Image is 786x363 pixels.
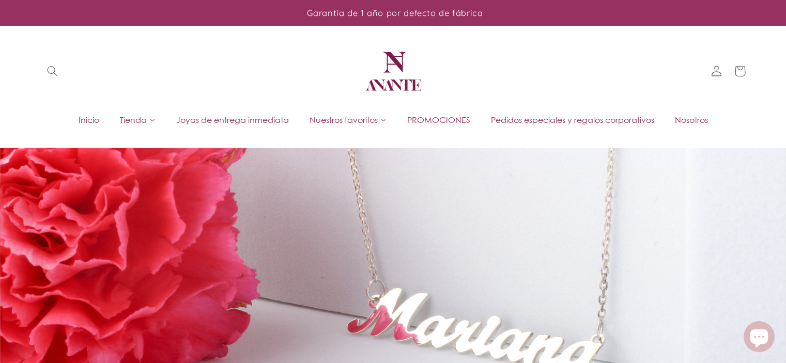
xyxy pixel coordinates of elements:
[299,112,397,128] a: Nuestros favoritos
[675,114,708,125] span: Nosotros
[68,112,110,128] a: Inicio
[362,40,424,102] img: Anante Joyería | Diseño mexicano
[176,114,289,125] span: Joyas de entrega inmediata
[397,112,481,128] a: PROMOCIONES
[481,112,665,128] a: Pedidos especiales y regalos corporativos
[741,321,778,355] inbox-online-store-chat: Chat de la tienda online Shopify
[491,114,654,125] span: Pedidos especiales y regalos corporativos
[110,112,166,128] a: Tienda
[358,36,428,106] a: Anante Joyería | Diseño mexicano
[166,112,299,128] a: Joyas de entrega inmediata
[310,114,378,125] span: Nuestros favoritos
[307,7,483,18] span: Garantía de 1 año por defecto de fábrica
[407,114,470,125] span: PROMOCIONES
[665,112,718,128] a: Nosotros
[120,114,147,125] span: Tienda
[40,59,64,83] summary: Búsqueda
[79,114,99,125] span: Inicio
